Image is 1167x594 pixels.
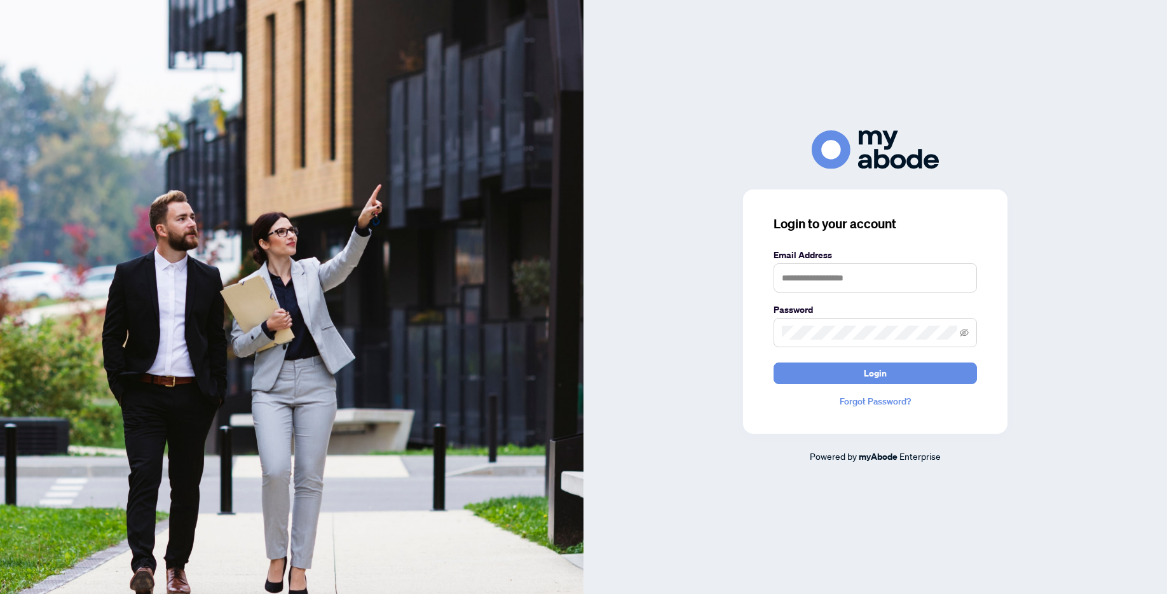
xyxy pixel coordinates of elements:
label: Email Address [774,248,977,262]
label: Password [774,303,977,317]
img: ma-logo [812,130,939,169]
span: eye-invisible [960,328,969,337]
a: myAbode [859,450,897,464]
h3: Login to your account [774,215,977,233]
span: Enterprise [899,450,941,462]
a: Forgot Password? [774,394,977,408]
button: Login [774,363,977,384]
span: Powered by [810,450,857,462]
span: Login [864,363,887,383]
